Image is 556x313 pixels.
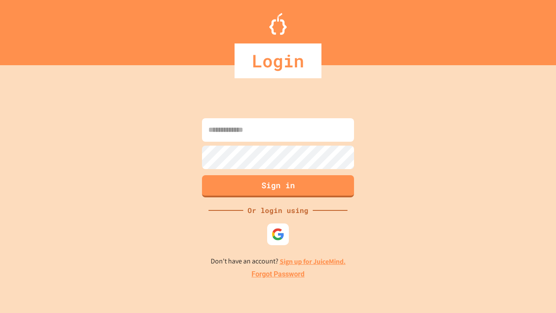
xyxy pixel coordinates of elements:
[520,278,547,304] iframe: chat widget
[252,269,304,280] a: Forgot Password
[211,256,346,267] p: Don't have an account?
[484,240,547,277] iframe: chat widget
[280,257,346,266] a: Sign up for JuiceMind.
[271,228,285,241] img: google-icon.svg
[269,13,287,35] img: Logo.svg
[243,205,313,216] div: Or login using
[235,43,321,78] div: Login
[202,175,354,197] button: Sign in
